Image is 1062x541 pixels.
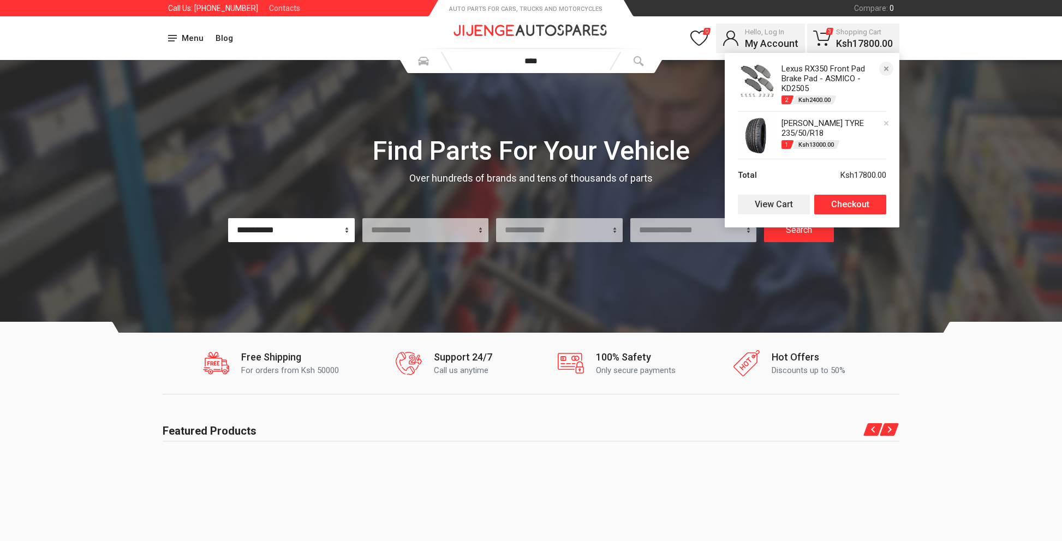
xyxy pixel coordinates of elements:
div: 100% Safety [596,350,676,364]
div: Free Shipping [241,350,339,364]
select: SubModel [630,218,757,242]
span: My Account [745,36,798,51]
span: 0 [703,28,710,35]
div: Ksh 13000.00 [792,140,840,149]
select: Year [228,218,355,242]
a: 0 [684,23,714,53]
a: Checkout [814,195,886,214]
span: Hello, Log In [745,25,798,38]
span: Menu [182,33,204,43]
td: Ksh 17800.00 [781,169,886,182]
span: 0 [890,4,894,12]
div: For orders from Ksh 50000 [241,364,339,376]
a: View Cart [738,195,810,214]
a: [PERSON_NAME] TYRE 235/50/R18 [781,118,864,138]
div: Discounts up to 50% [772,364,845,376]
div: 1 [781,140,794,149]
a: Hello, Log InMy Account [716,23,805,53]
div: Hot Offers [772,350,845,364]
span: 3 [826,28,833,35]
a: Blog [210,29,239,47]
div: Call us anytime [434,364,492,376]
select: Model [496,218,623,242]
div: Only secure payments [596,364,676,376]
a: Lexus RX350 Front Pad Brake Pad - ASMICO - KD2505 [781,64,865,93]
div: Support 24/7 [434,350,492,364]
a: Contacts [269,4,300,12]
span: Shopping Cart [836,25,893,38]
div: 2 [781,95,794,104]
a: 3Shopping CartKsh17800.00 [807,23,899,53]
span: Ksh 17800.00 [836,36,893,51]
select: Brand [362,218,489,242]
div: Ksh 2400.00 [792,95,837,104]
button: Search [764,218,834,242]
div: Over hundreds of brands and tens of thousands of parts [228,171,834,185]
th: Total [738,169,781,182]
span: Compare : [854,4,888,12]
button: Menu [163,29,210,47]
h2: Featured Products [163,424,256,437]
div: Find Parts For Your Vehicle [228,131,834,171]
